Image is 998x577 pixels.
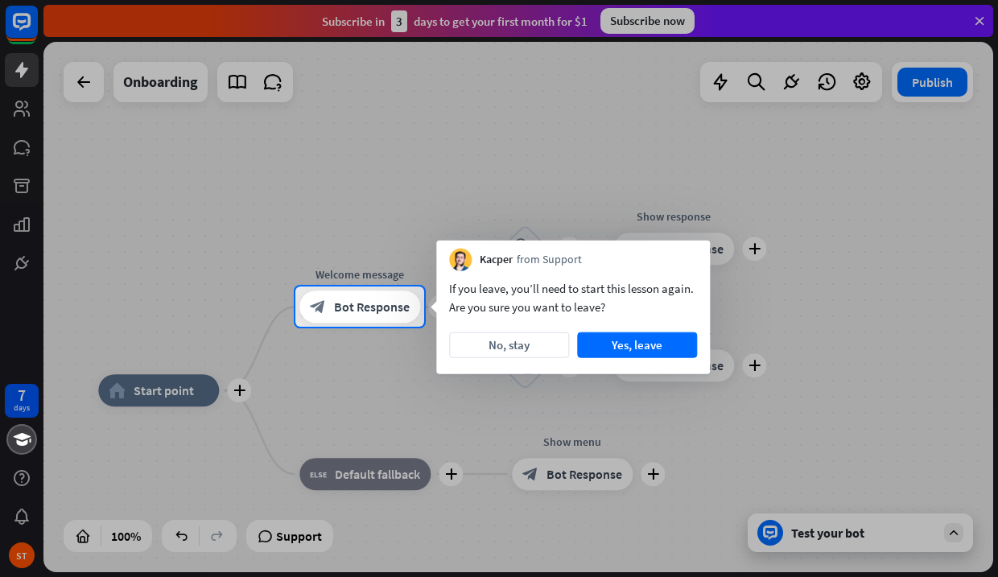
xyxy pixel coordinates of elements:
[13,6,61,55] button: Open LiveChat chat widget
[517,252,582,268] span: from Support
[449,332,569,358] button: No, stay
[334,299,410,315] span: Bot Response
[480,252,513,268] span: Kacper
[310,299,326,315] i: block_bot_response
[449,279,697,316] div: If you leave, you’ll need to start this lesson again. Are you sure you want to leave?
[577,332,697,358] button: Yes, leave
